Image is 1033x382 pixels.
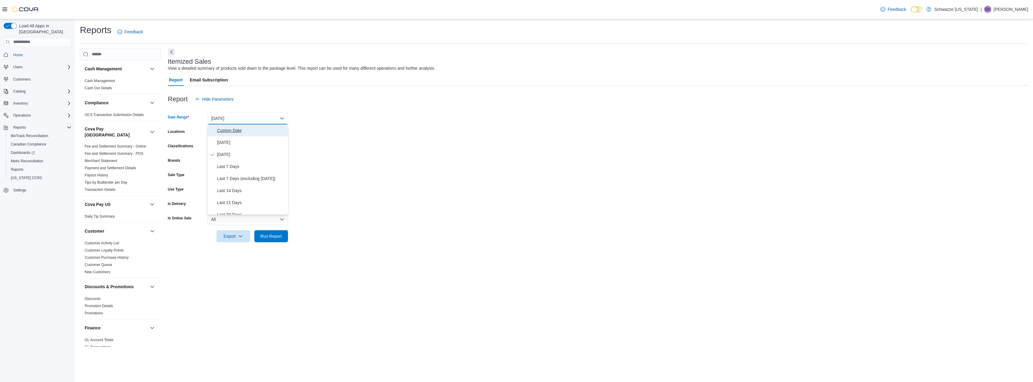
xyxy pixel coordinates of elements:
[85,180,127,185] span: Tips by Budtender per Day
[168,158,180,163] label: Brands
[6,132,74,140] button: BioTrack Reconciliation
[85,173,108,177] a: Payout History
[260,233,282,239] span: Run Report
[85,228,104,234] h3: Customer
[208,213,288,225] button: All
[80,24,111,36] h1: Reports
[149,99,156,106] button: Compliance
[85,214,115,219] span: Daily Tip Summary
[115,26,145,38] a: Feedback
[208,112,288,124] button: [DATE]
[13,125,26,130] span: Reports
[11,63,71,71] span: Users
[11,76,33,83] a: Customers
[6,140,74,148] button: Canadian Compliance
[85,241,119,245] a: Customer Activity List
[85,263,112,267] a: Customer Queue
[1,186,74,194] button: Settings
[85,255,129,260] a: Customer Purchase History
[85,201,111,207] h3: Cova Pay US
[8,166,71,173] span: Reports
[168,129,185,134] label: Locations
[85,311,103,315] a: Promotions
[11,100,71,107] span: Inventory
[85,325,147,331] button: Finance
[11,88,28,95] button: Catalog
[85,304,113,308] a: Promotion Details
[168,96,188,103] h3: Report
[217,211,286,218] span: Last 30 Days
[11,63,25,71] button: Users
[85,113,144,117] a: OCS Transaction Submission Details
[149,201,156,208] button: Cova Pay US
[6,174,74,182] button: [US_STATE] CCRS
[980,6,982,13] p: |
[85,100,108,106] h3: Compliance
[169,74,183,86] span: Report
[1,111,74,120] button: Operations
[1,50,74,59] button: Home
[85,345,111,349] a: GL Transactions
[1,123,74,132] button: Reports
[11,51,71,59] span: Home
[13,113,31,118] span: Operations
[1,63,74,71] button: Users
[168,187,183,192] label: Use Type
[11,124,28,131] button: Reports
[149,128,156,136] button: Cova Pay [GEOGRAPHIC_DATA]
[11,186,71,194] span: Settings
[13,101,28,106] span: Inventory
[85,144,146,148] a: Fee and Settlement Summary - Online
[168,173,184,177] label: Sale Type
[80,213,161,222] div: Cova Pay US
[217,199,286,206] span: Last 21 Days
[168,201,186,206] label: Is Delivery
[11,176,42,180] span: [US_STATE] CCRS
[85,248,124,252] a: Customer Loyalty Points
[85,201,147,207] button: Cova Pay US
[85,78,115,83] span: Cash Management
[8,132,71,139] span: BioTrack Reconciliation
[80,295,161,319] div: Discounts & Promotions
[13,65,23,69] span: Users
[994,6,1028,13] p: [PERSON_NAME]
[85,166,136,170] a: Payment and Settlement Details
[149,65,156,72] button: Cash Management
[192,93,236,105] button: Hide Parameters
[80,336,161,353] div: Finance
[4,48,71,210] nav: Complex example
[8,166,26,173] a: Reports
[85,241,119,246] span: Customer Activity List
[168,48,175,56] button: Next
[85,151,143,156] span: Fee and Settlement Summary - POS
[85,86,112,90] span: Cash Out Details
[85,270,110,274] a: New Customers
[80,143,161,196] div: Cova Pay [GEOGRAPHIC_DATA]
[85,166,136,170] span: Payment and Settlement Details
[8,149,71,156] span: Dashboards
[1,75,74,84] button: Customers
[254,230,288,242] button: Run Report
[149,283,156,290] button: Discounts & Promotions
[85,345,111,350] span: GL Transactions
[13,89,26,94] span: Catalog
[11,167,23,172] span: Reports
[85,100,147,106] button: Compliance
[12,6,39,12] img: Cova
[6,157,74,165] button: Metrc Reconciliation
[217,139,286,146] span: [DATE]
[6,148,74,157] a: Dashboards
[11,75,71,83] span: Customers
[13,53,23,57] span: Home
[11,124,71,131] span: Reports
[85,304,113,308] span: Promotion Details
[217,230,250,242] button: Export
[11,112,71,119] span: Operations
[878,3,908,15] a: Feedback
[85,297,101,301] a: Discounts
[149,228,156,235] button: Customer
[13,188,26,193] span: Settings
[85,270,110,274] span: New Customers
